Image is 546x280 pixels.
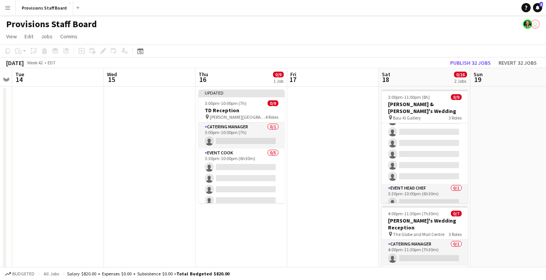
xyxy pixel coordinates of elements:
[197,75,208,84] span: 16
[472,75,483,84] span: 19
[447,58,494,68] button: Publish 32 jobs
[14,75,24,84] span: 14
[523,20,532,29] app-user-avatar: Giannina Fazzari
[382,184,468,210] app-card-role: Event Head Chef0/13:30pm-10:00pm (6h30m)
[176,271,229,277] span: Total Budgeted $820.00
[25,33,33,40] span: Edit
[67,271,229,277] div: Salary $820.00 + Expenses $0.00 + Subsistence $0.00 =
[42,271,61,277] span: All jobs
[273,78,283,84] div: 1 Job
[25,60,44,65] span: Week 42
[474,71,483,78] span: Sun
[16,0,73,15] button: Provisions Staff Board
[6,33,17,40] span: View
[3,31,20,41] a: View
[382,101,468,115] h3: [PERSON_NAME] & [PERSON_NAME]'s Wedding
[382,71,390,78] span: Sat
[6,18,97,30] h1: Provisions Staff Board
[48,60,56,65] div: EDT
[495,58,540,68] button: Revert 32 jobs
[41,33,53,40] span: Jobs
[273,72,284,77] span: 0/9
[199,71,208,78] span: Thu
[539,2,543,7] span: 5
[38,31,56,41] a: Jobs
[4,270,36,278] button: Budgeted
[107,71,117,78] span: Wed
[12,271,35,277] span: Budgeted
[268,100,278,106] span: 0/9
[388,211,439,216] span: 4:00pm-11:30pm (7h30m)
[533,3,542,12] a: 5
[199,149,285,219] app-card-role: Event Cook0/53:30pm-10:00pm (6h30m)
[57,31,81,41] a: Comms
[531,20,540,29] app-user-avatar: Dustin Gallagher
[451,94,462,100] span: 0/9
[6,59,24,67] div: [DATE]
[451,211,462,216] span: 0/7
[289,75,296,84] span: 17
[393,231,444,237] span: The Globe and Mail Centre
[454,72,467,77] span: 0/16
[382,90,468,203] app-job-card: 3:00pm-11:00pm (8h)0/9[PERSON_NAME] & [PERSON_NAME]'s Wedding Bau-Xi Gallery3 RolesEvent Cook0/73...
[210,114,265,120] span: [PERSON_NAME][GEOGRAPHIC_DATA][PERSON_NAME]
[106,75,117,84] span: 15
[199,107,285,114] h3: TD Reception
[199,90,285,96] div: Updated
[449,115,462,121] span: 3 Roles
[205,100,247,106] span: 3:00pm-10:00pm (7h)
[449,231,462,237] span: 3 Roles
[393,115,421,121] span: Bau-Xi Gallery
[199,123,285,149] app-card-role: Catering Manager0/13:00pm-10:00pm (7h)
[290,71,296,78] span: Fri
[454,78,467,84] div: 2 Jobs
[60,33,77,40] span: Comms
[381,75,390,84] span: 18
[21,31,36,41] a: Edit
[265,114,278,120] span: 4 Roles
[382,91,468,184] app-card-role: Event Cook0/73:30pm-10:00pm (6h30m)
[199,90,285,203] app-job-card: Updated3:00pm-10:00pm (7h)0/9TD Reception [PERSON_NAME][GEOGRAPHIC_DATA][PERSON_NAME]4 RolesCater...
[382,217,468,231] h3: [PERSON_NAME]'s Wedding Reception
[382,240,468,266] app-card-role: Catering Manager0/14:00pm-11:30pm (7h30m)
[388,94,430,100] span: 3:00pm-11:00pm (8h)
[15,71,24,78] span: Tue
